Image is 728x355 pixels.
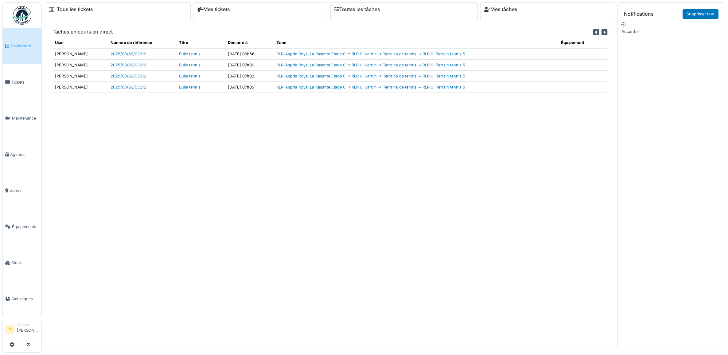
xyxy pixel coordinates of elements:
[3,100,41,136] a: Maintenance
[179,63,200,67] a: Bulle tennis
[111,63,146,67] a: 2025/08/66/03212
[11,79,39,85] span: Tickets
[177,37,225,48] th: Titre
[3,172,41,209] a: Zones
[111,85,146,89] a: 2025/08/66/03212
[276,85,465,89] a: RLR-Aspria Royal La Rasante Etage 0 -> RLR 0 -Jardin -> Terrains de tennis -> RLR 0 -Terrain tenn...
[108,37,177,48] th: Numéro de référence
[276,74,465,78] a: RLR-Aspria Royal La Rasante Etage 0 -> RLR 0 -Jardin -> Terrains de tennis -> RLR 0 -Terrain tenn...
[17,322,39,336] li: [PERSON_NAME]
[179,85,200,89] a: Bulle tennis
[559,37,607,48] th: Équipement
[274,37,559,48] th: Zone
[53,59,108,70] td: [PERSON_NAME]
[683,9,718,19] a: Supprimer tout
[225,59,274,70] td: [DATE] 07h00
[3,281,41,317] a: Statistiques
[3,28,41,64] a: Dashboard
[179,52,200,56] a: Bulle tennis
[111,74,146,78] a: 2025/08/66/03212
[17,322,39,327] div: Manager
[11,296,39,302] span: Statistiques
[10,187,39,193] span: Zones
[3,136,41,173] a: Agenda
[12,224,39,230] span: Équipements
[12,115,39,121] span: Maintenance
[57,6,93,12] a: Tous les tickets
[624,11,654,17] h6: Notifications
[5,325,14,334] li: PD
[225,82,274,93] td: [DATE] 07h05
[53,29,113,35] h6: Tâches en cours en direct
[11,260,39,266] span: Stock
[621,29,721,34] p: Aucun(e)
[55,40,64,45] span: translation missing: fr.shared.user
[276,52,465,56] a: RLR-Aspria Royal La Rasante Etage 0 -> RLR 0 -Jardin -> Terrains de tennis -> RLR 0 -Terrain tenn...
[5,322,39,337] a: PD Manager[PERSON_NAME]
[3,64,41,101] a: Tickets
[225,37,274,48] th: Démarré à
[225,48,274,59] td: [DATE] 06h56
[3,209,41,245] a: Équipements
[11,43,39,49] span: Dashboard
[484,6,517,12] a: Mes tâches
[53,70,108,81] td: [PERSON_NAME]
[334,6,380,12] a: Toutes les tâches
[53,82,108,93] td: [PERSON_NAME]
[3,245,41,281] a: Stock
[225,70,274,81] td: [DATE] 07h02
[53,48,108,59] td: [PERSON_NAME]
[179,74,200,78] a: Bulle tennis
[197,6,230,12] a: Mes tickets
[10,152,39,157] span: Agenda
[111,52,146,56] a: 2025/08/66/03212
[276,63,465,67] a: RLR-Aspria Royal La Rasante Etage 0 -> RLR 0 -Jardin -> Terrains de tennis -> RLR 0 -Terrain tenn...
[13,6,31,25] img: Badge_color-CXgf-gQk.svg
